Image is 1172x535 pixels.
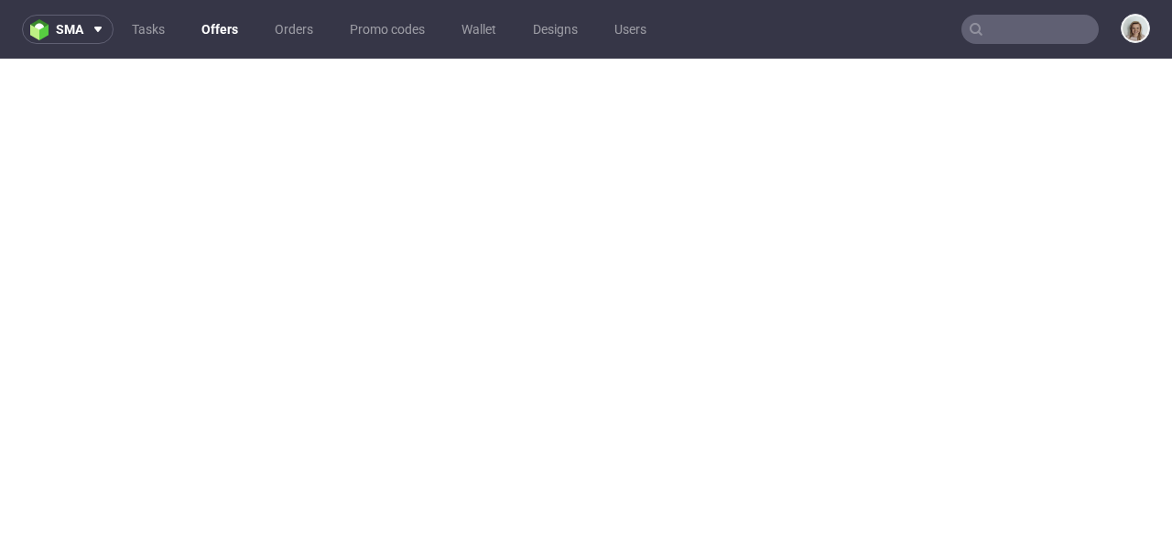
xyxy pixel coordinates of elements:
img: logo [30,19,56,40]
a: Promo codes [339,15,436,44]
span: sma [56,23,83,36]
a: Tasks [121,15,176,44]
a: Offers [190,15,249,44]
a: Orders [264,15,324,44]
img: Monika Poźniak [1123,16,1148,41]
a: Wallet [450,15,507,44]
a: Users [603,15,657,44]
a: Designs [522,15,589,44]
button: sma [22,15,114,44]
